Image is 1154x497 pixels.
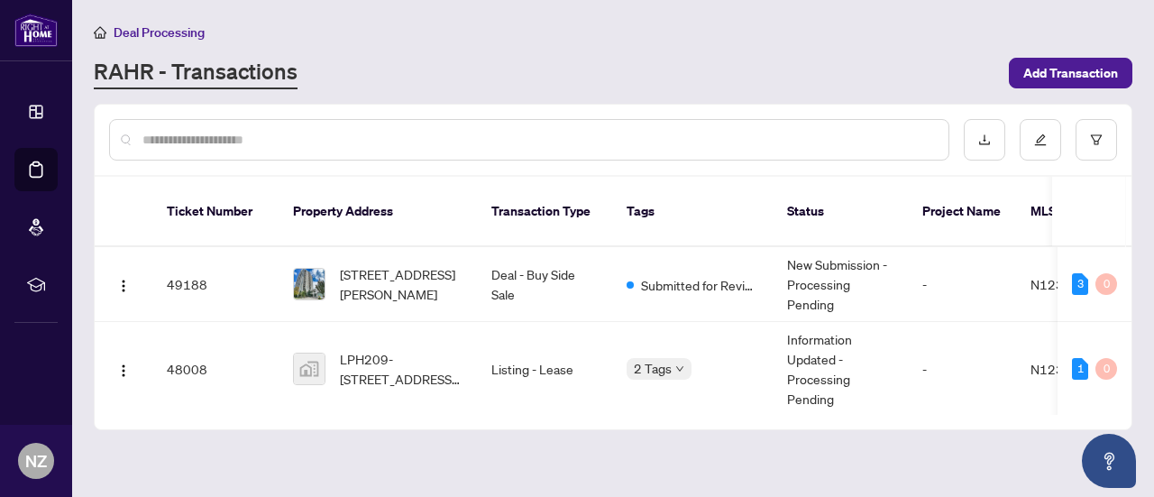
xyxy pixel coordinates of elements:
th: Project Name [908,177,1016,247]
span: [STREET_ADDRESS][PERSON_NAME] [340,264,463,304]
span: Add Transaction [1023,59,1118,87]
span: N12336638 [1030,361,1104,377]
td: - [908,322,1016,417]
div: 3 [1072,273,1088,295]
span: filter [1090,133,1103,146]
div: 0 [1095,273,1117,295]
button: Open asap [1082,434,1136,488]
img: thumbnail-img [294,269,325,299]
th: Property Address [279,177,477,247]
td: 49188 [152,247,279,322]
img: Logo [116,279,131,293]
span: edit [1034,133,1047,146]
span: 2 Tags [634,358,672,379]
img: logo [14,14,58,47]
div: 1 [1072,358,1088,380]
th: Tags [612,177,773,247]
div: 0 [1095,358,1117,380]
span: LPH209-[STREET_ADDRESS][PERSON_NAME] [340,349,463,389]
span: Deal Processing [114,24,205,41]
span: download [978,133,991,146]
th: Status [773,177,908,247]
button: Logo [109,354,138,383]
button: Logo [109,270,138,299]
td: - [908,247,1016,322]
span: Submitted for Review [641,275,758,295]
td: Deal - Buy Side Sale [477,247,612,322]
th: Transaction Type [477,177,612,247]
button: Add Transaction [1009,58,1132,88]
button: download [964,119,1005,161]
button: filter [1076,119,1117,161]
td: New Submission - Processing Pending [773,247,908,322]
td: 48008 [152,322,279,417]
span: down [675,364,684,373]
img: thumbnail-img [294,354,325,384]
a: RAHR - Transactions [94,57,298,89]
td: Information Updated - Processing Pending [773,322,908,417]
th: MLS # [1016,177,1124,247]
span: N12315187 [1030,276,1104,292]
span: NZ [25,448,47,474]
th: Ticket Number [152,177,279,247]
span: home [94,26,106,39]
button: edit [1020,119,1061,161]
td: Listing - Lease [477,322,612,417]
img: Logo [116,364,131,378]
